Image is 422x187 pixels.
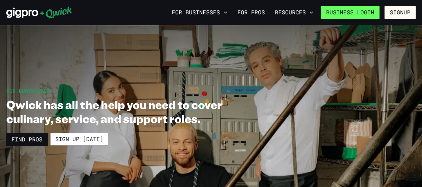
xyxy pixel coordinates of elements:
[50,133,108,145] a: Sign up [DATE]
[6,133,48,146] a: Find Pros
[321,6,380,19] a: Business Login
[235,7,267,18] a: For Pros
[6,88,50,94] span: For Businesses
[385,6,416,19] button: Signup
[169,7,230,18] button: For Businesses
[272,7,316,18] button: Resources
[6,97,252,125] h1: Qwick has all the help you need to cover culinary, service, and support roles.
